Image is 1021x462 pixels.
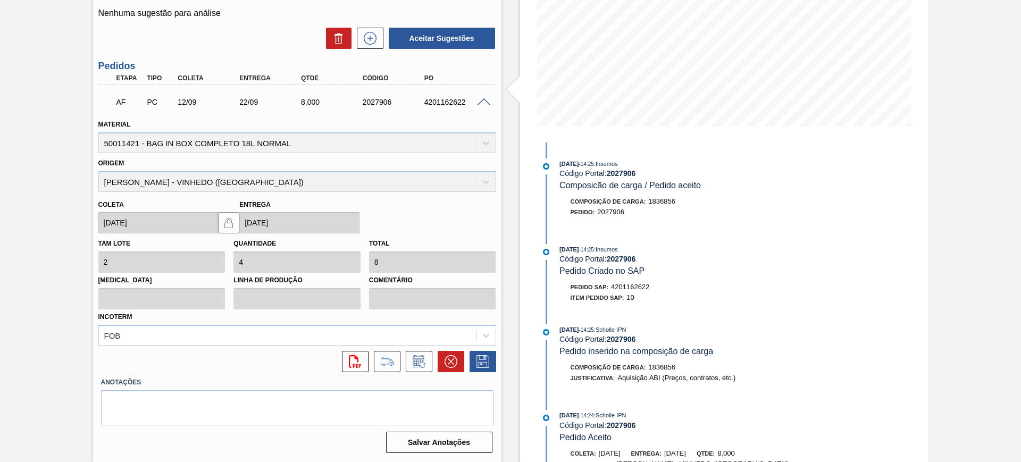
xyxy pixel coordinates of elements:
[664,449,686,457] span: [DATE]
[144,74,176,82] div: Tipo
[559,255,812,263] div: Código Portal:
[114,74,146,82] div: Etapa
[571,295,624,301] span: Item pedido SAP:
[599,449,621,457] span: [DATE]
[631,450,662,457] span: Entrega:
[360,98,429,106] div: 2027906
[218,212,239,233] button: locked
[559,347,713,356] span: Pedido inserido na composição de carga
[298,98,367,106] div: 8,000
[98,313,132,321] label: Incoterm
[98,240,130,247] label: Tam lote
[543,415,549,421] img: atual
[237,98,306,106] div: 22/09/2025
[594,326,626,333] span: : Scholle IPN
[571,364,646,371] span: Composição de Carga :
[648,363,675,371] span: 1836856
[321,28,352,49] div: Excluir Sugestões
[559,433,612,442] span: Pedido Aceito
[369,351,400,372] div: Ir para Composição de Carga
[611,283,649,291] span: 4201162622
[239,201,271,208] label: Entrega
[98,121,131,128] label: Material
[559,421,812,430] div: Código Portal:
[175,98,244,106] div: 12/09/2025
[98,273,225,288] label: [MEDICAL_DATA]
[579,161,594,167] span: - 14:25
[464,351,496,372] div: Salvar Pedido
[222,216,235,229] img: locked
[237,74,306,82] div: Entrega
[233,240,276,247] label: Quantidade
[543,163,549,170] img: atual
[104,331,121,340] div: FOB
[559,412,579,418] span: [DATE]
[543,329,549,335] img: atual
[594,161,618,167] span: : Insumos
[114,90,146,114] div: Aguardando Faturamento
[360,74,429,82] div: Código
[98,159,124,167] label: Origem
[594,246,618,253] span: : Insumos
[543,249,549,255] img: atual
[579,413,594,418] span: - 14:24
[571,209,595,215] span: Pedido :
[383,27,496,50] div: Aceitar Sugestões
[389,28,495,49] button: Aceitar Sugestões
[559,181,701,190] span: Composicão de carga / Pedido aceito
[369,273,496,288] label: Comentário
[579,327,594,333] span: - 14:25
[101,375,493,390] label: Anotações
[352,28,383,49] div: Nova sugestão
[369,240,390,247] label: Total
[233,273,361,288] label: Linha de Produção
[594,412,626,418] span: : Scholle IPN
[559,335,812,343] div: Código Portal:
[422,74,491,82] div: PO
[422,98,491,106] div: 4201162622
[337,351,369,372] div: Abrir arquivo PDF
[717,449,735,457] span: 8,000
[144,98,176,106] div: Pedido de Compra
[579,247,594,253] span: - 14:25
[559,161,579,167] span: [DATE]
[626,293,634,301] span: 10
[697,450,715,457] span: Qtde:
[239,212,359,233] input: dd/mm/yyyy
[98,61,496,72] h3: Pedidos
[298,74,367,82] div: Qtde
[559,169,812,178] div: Código Portal:
[617,374,735,382] span: Aquisição ABI (Preços, contratos, etc.)
[98,9,496,18] p: Nenhuma sugestão para análise
[607,169,636,178] strong: 2027906
[386,432,492,453] button: Salvar Anotações
[116,98,143,106] p: AF
[559,246,579,253] span: [DATE]
[597,208,624,216] span: 2027906
[571,284,609,290] span: Pedido SAP:
[175,74,244,82] div: Coleta
[559,266,645,275] span: Pedido Criado no SAP
[559,326,579,333] span: [DATE]
[400,351,432,372] div: Informar alteração no pedido
[571,375,615,381] span: Justificativa:
[648,197,675,205] span: 1836856
[571,450,596,457] span: Coleta:
[432,351,464,372] div: Cancelar pedido
[607,255,636,263] strong: 2027906
[98,201,124,208] label: Coleta
[98,212,219,233] input: dd/mm/yyyy
[607,421,636,430] strong: 2027906
[607,335,636,343] strong: 2027906
[571,198,646,205] span: Composição de Carga :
